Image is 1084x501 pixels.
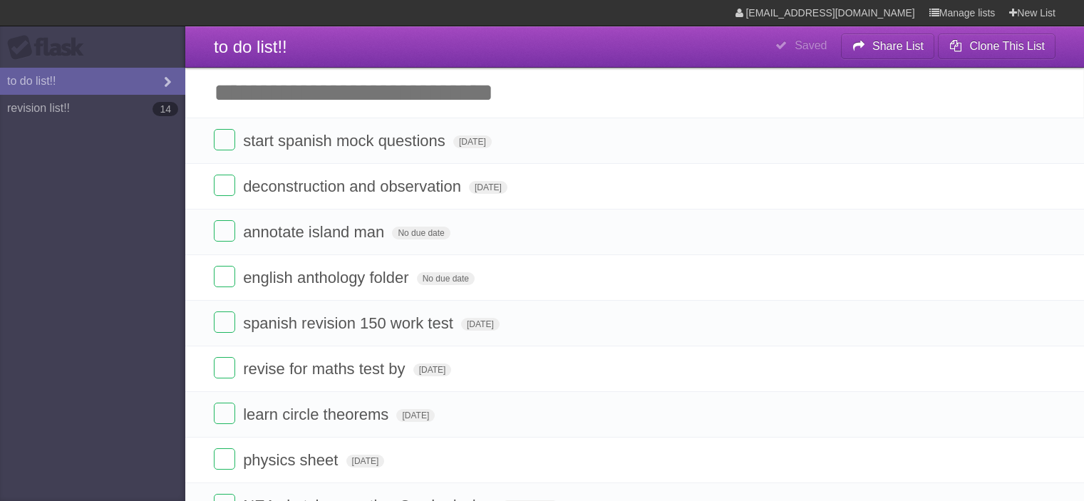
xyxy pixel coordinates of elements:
[243,132,449,150] span: start spanish mock questions
[243,451,341,469] span: physics sheet
[396,409,435,422] span: [DATE]
[346,455,385,468] span: [DATE]
[872,40,924,52] b: Share List
[461,318,500,331] span: [DATE]
[214,175,235,196] label: Done
[243,223,388,241] span: annotate island man
[841,33,935,59] button: Share List
[795,39,827,51] b: Saved
[417,272,475,285] span: No due date
[392,227,450,239] span: No due date
[214,220,235,242] label: Done
[214,37,287,56] span: to do list!!
[214,448,235,470] label: Done
[243,406,392,423] span: learn circle theorems
[413,363,452,376] span: [DATE]
[469,181,507,194] span: [DATE]
[214,266,235,287] label: Done
[214,311,235,333] label: Done
[938,33,1055,59] button: Clone This List
[243,314,457,332] span: spanish revision 150 work test
[214,357,235,378] label: Done
[969,40,1045,52] b: Clone This List
[243,269,412,286] span: english anthology folder
[453,135,492,148] span: [DATE]
[214,129,235,150] label: Done
[243,360,408,378] span: revise for maths test by
[214,403,235,424] label: Done
[7,35,93,61] div: Flask
[243,177,465,195] span: deconstruction and observation
[153,102,178,116] b: 14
